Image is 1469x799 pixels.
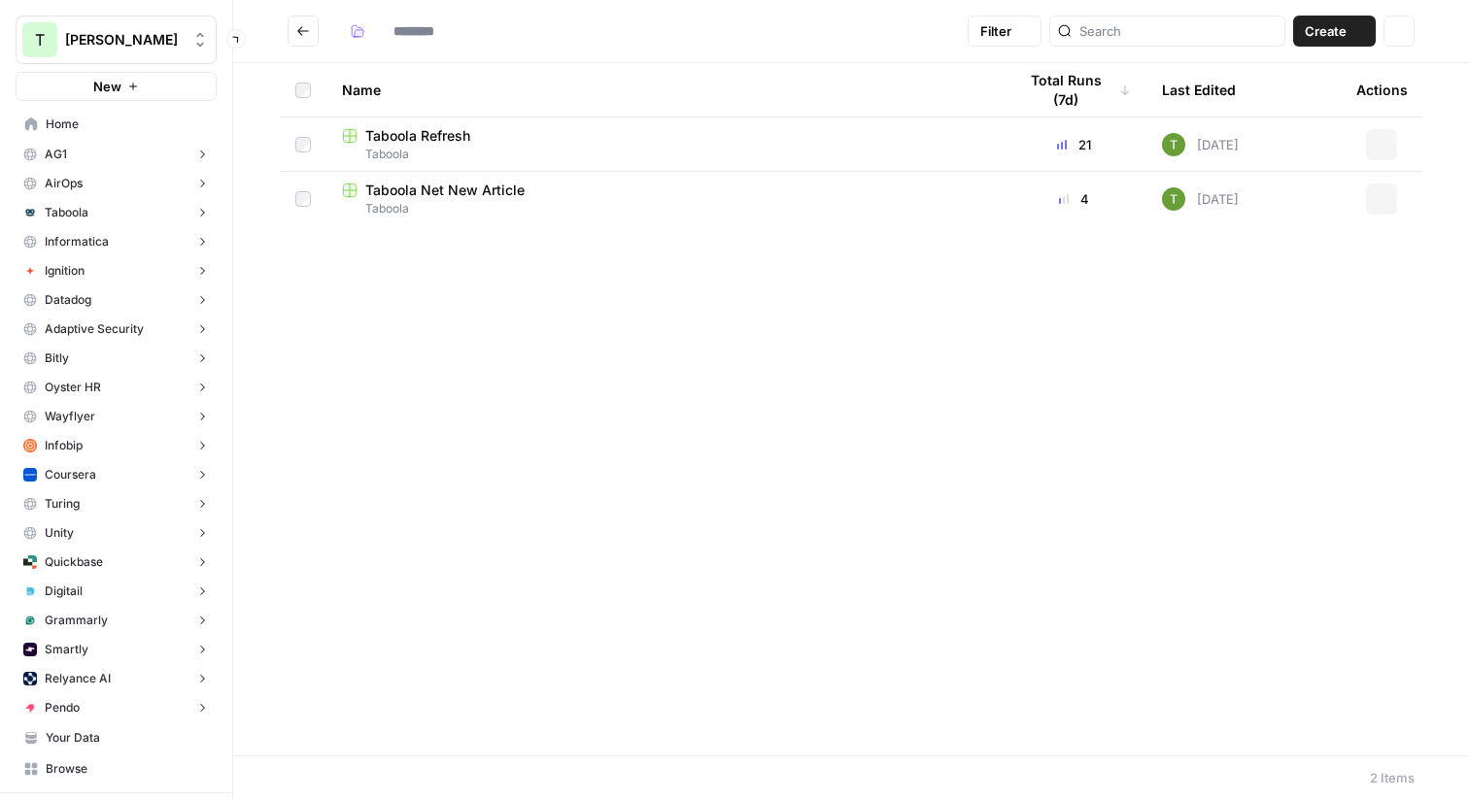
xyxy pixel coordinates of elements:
[45,233,109,250] span: Informatica
[45,553,103,571] span: Quickbase
[16,256,217,285] button: Ignition
[342,146,985,163] span: Taboola
[1016,63,1131,117] div: Total Runs (7d)
[342,63,985,117] div: Name
[980,21,1011,41] span: Filter
[46,729,208,747] span: Your Data
[1162,133,1239,156] div: [DATE]
[1293,16,1376,47] button: Create
[1356,63,1408,117] div: Actions
[93,77,121,96] span: New
[16,198,217,227] button: Taboola
[45,670,111,687] span: Relyance AI
[45,146,67,163] span: AG1
[1305,21,1347,41] span: Create
[45,612,108,629] span: Grammarly
[45,291,91,309] span: Datadog
[1162,187,1185,211] img: yba7bbzze900hr86j8rqqvfn473j
[16,140,217,169] button: AG1
[342,181,985,217] a: Taboola Net New ArticleTaboola
[16,489,217,518] button: Turing
[23,555,37,569] img: su6rzb6ooxtlguexw0i7h3ek2qys
[365,181,525,200] span: Taboola Net New Article
[23,584,37,598] img: 21cqirn3y8po2glfqu04segrt9y0
[365,126,470,146] span: Taboola Refresh
[16,753,217,784] a: Browse
[45,204,88,221] span: Taboola
[16,285,217,315] button: Datadog
[23,439,37,452] img: e96rwc90nz550hm4zzehfpz0of55
[16,518,217,548] button: Unity
[23,672,37,685] img: 8r7vcgjp7k596450bh7nfz5jb48j
[16,72,217,101] button: New
[16,169,217,198] button: AirOps
[16,693,217,722] button: Pendo
[35,28,45,51] span: T
[288,16,319,47] button: Go back
[23,643,37,656] img: pf0m9uptbb5lunep0ouiqv2syuku
[16,402,217,431] button: Wayflyer
[45,437,83,454] span: Infobip
[45,175,83,192] span: AirOps
[16,227,217,256] button: Informatica
[45,524,74,542] span: Unity
[16,577,217,606] button: Digitail
[1162,187,1239,211] div: [DATE]
[16,315,217,344] button: Adaptive Security
[16,16,217,64] button: Workspace: Travis Demo
[1016,189,1131,209] div: 4
[16,460,217,489] button: Coursera
[45,583,83,600] span: Digitail
[45,320,144,338] span: Adaptive Security
[23,264,37,278] img: jg2db1r2bojt4rpadgkfzs6jzbyg
[45,379,101,396] span: Oyster HR
[16,431,217,460] button: Infobip
[46,116,208,133] span: Home
[45,495,80,513] span: Turing
[23,206,37,219] img: gof5uhmc929mcmwfs7g663om0qxx
[1079,21,1277,41] input: Search
[16,373,217,402] button: Oyster HR
[1370,768,1415,787] div: 2 Items
[16,109,217,140] a: Home
[45,350,69,367] span: Bitly
[1162,133,1185,156] img: yba7bbzze900hr86j8rqqvfn473j
[45,466,96,483] span: Coursera
[45,408,95,425] span: Wayflyer
[342,126,985,163] a: Taboola RefreshTaboola
[45,699,80,716] span: Pendo
[968,16,1042,47] button: Filter
[16,722,217,753] a: Your Data
[16,548,217,577] button: Quickbase
[16,606,217,635] button: Grammarly
[46,760,208,778] span: Browse
[1016,135,1131,154] div: 21
[23,468,37,482] img: 1rmbdh83liigswmnvqyaq31zy2bw
[45,641,88,658] span: Smartly
[16,344,217,373] button: Bitly
[23,614,37,627] img: 6qj8gtflwv87ps1ofr2h870h2smq
[16,664,217,693] button: Relyance AI
[16,635,217,664] button: Smartly
[1162,63,1236,117] div: Last Edited
[65,30,183,50] span: [PERSON_NAME]
[342,200,985,217] span: Taboola
[23,701,37,715] img: piswy9vrvpur08uro5cr7jpu448u
[45,262,85,280] span: Ignition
